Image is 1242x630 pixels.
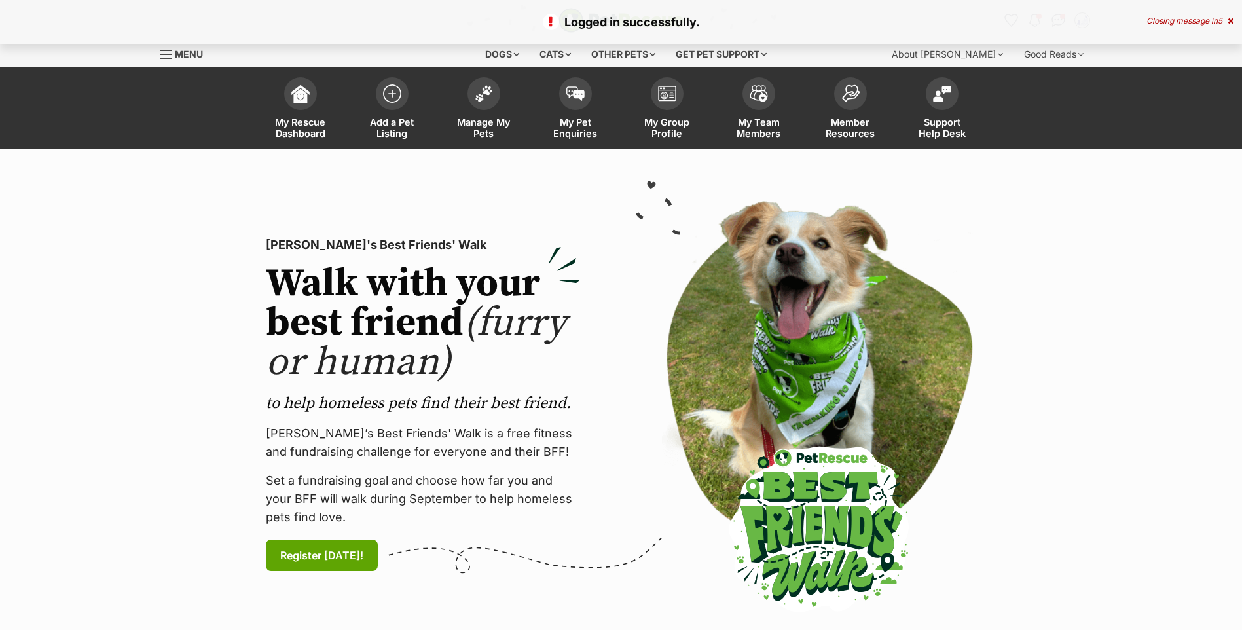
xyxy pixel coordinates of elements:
img: group-profile-icon-3fa3cf56718a62981997c0bc7e787c4b2cf8bcc04b72c1350f741eb67cf2f40e.svg [658,86,676,102]
p: Set a fundraising goal and choose how far you and your BFF will walk during September to help hom... [266,472,580,527]
span: Add a Pet Listing [363,117,422,139]
div: Get pet support [667,41,776,67]
img: add-pet-listing-icon-0afa8454b4691262ce3f59096e99ab1cd57d4a30225e0717b998d2c9b9846f56.svg [383,84,401,103]
div: Cats [530,41,580,67]
span: My Group Profile [638,117,697,139]
img: member-resources-icon-8e73f808a243e03378d46382f2149f9095a855e16c252ad45f914b54edf8863c.svg [841,84,860,102]
p: [PERSON_NAME]’s Best Friends' Walk is a free fitness and fundraising challenge for everyone and t... [266,424,580,461]
a: Member Resources [805,71,896,149]
div: Dogs [476,41,528,67]
span: My Team Members [729,117,788,139]
h2: Walk with your best friend [266,265,580,382]
span: Register [DATE]! [280,547,363,563]
span: My Rescue Dashboard [271,117,330,139]
img: manage-my-pets-icon-02211641906a0b7f246fdf0571729dbe1e7629f14944591b6c1af311fb30b64b.svg [475,85,493,102]
span: Support Help Desk [913,117,972,139]
a: My Team Members [713,71,805,149]
p: to help homeless pets find their best friend. [266,393,580,414]
img: team-members-icon-5396bd8760b3fe7c0b43da4ab00e1e3bb1a5d9ba89233759b79545d2d3fc5d0d.svg [750,85,768,102]
div: About [PERSON_NAME] [883,41,1012,67]
a: My Group Profile [621,71,713,149]
a: Menu [160,41,212,65]
img: pet-enquiries-icon-7e3ad2cf08bfb03b45e93fb7055b45f3efa6380592205ae92323e6603595dc1f.svg [566,86,585,101]
a: Manage My Pets [438,71,530,149]
a: Register [DATE]! [266,540,378,571]
a: Support Help Desk [896,71,988,149]
a: My Pet Enquiries [530,71,621,149]
span: (furry or human) [266,299,566,387]
span: Manage My Pets [454,117,513,139]
div: Good Reads [1015,41,1093,67]
span: Member Resources [821,117,880,139]
img: help-desk-icon-fdf02630f3aa405de69fd3d07c3f3aa587a6932b1a1747fa1d2bba05be0121f9.svg [933,86,951,102]
a: Add a Pet Listing [346,71,438,149]
span: My Pet Enquiries [546,117,605,139]
span: Menu [175,48,203,60]
img: dashboard-icon-eb2f2d2d3e046f16d808141f083e7271f6b2e854fb5c12c21221c1fb7104beca.svg [291,84,310,103]
p: [PERSON_NAME]'s Best Friends' Walk [266,236,580,254]
div: Other pets [582,41,665,67]
a: My Rescue Dashboard [255,71,346,149]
